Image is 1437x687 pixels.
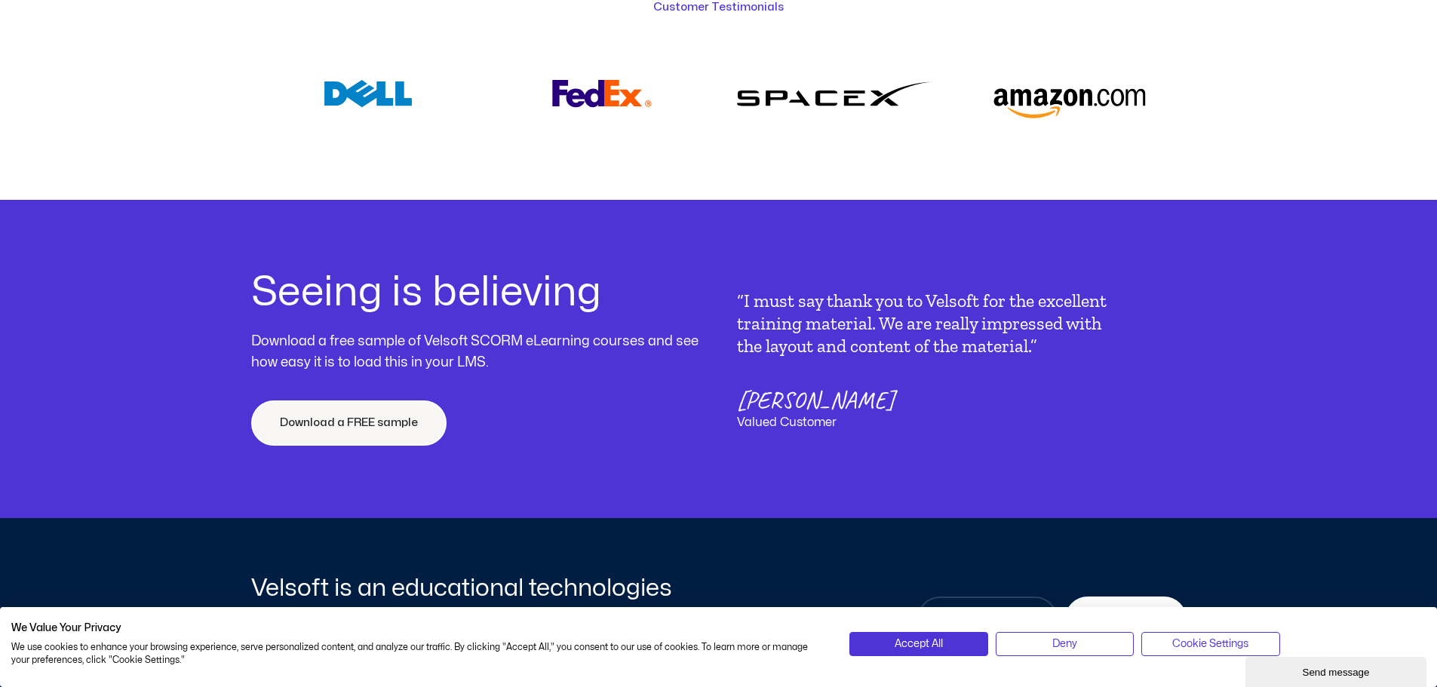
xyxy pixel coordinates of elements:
iframe: chat widget [1245,654,1429,687]
h2: Seeing is believing [251,272,701,313]
a: Download a FREE sample [251,400,447,446]
button: Accept all cookies [849,632,987,656]
h2: We Value Your Privacy [11,621,827,635]
div: Download a free sample of Velsoft SCORM eLearning courses and see how easy it is to load this in ... [251,331,701,373]
p: Valued Customer [737,416,1119,428]
p: “I must say thank you to Velsoft for the excellent training material. We are really impressed wit... [737,290,1119,357]
p: We use cookies to enhance your browsing experience, serve personalized content, and analyze our t... [11,641,827,667]
span: Deny [1052,636,1077,652]
span: Cookie Settings [1172,636,1248,652]
span: Download a FREE sample [280,414,418,432]
p: [PERSON_NAME] [737,385,1119,416]
button: Deny all cookies [996,632,1134,656]
h2: Velsoft is an educational technologies company focusing on content, platforms and custom developm... [251,572,715,667]
span: Accept All [895,636,943,652]
button: Adjust cookie preferences [1141,632,1279,656]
